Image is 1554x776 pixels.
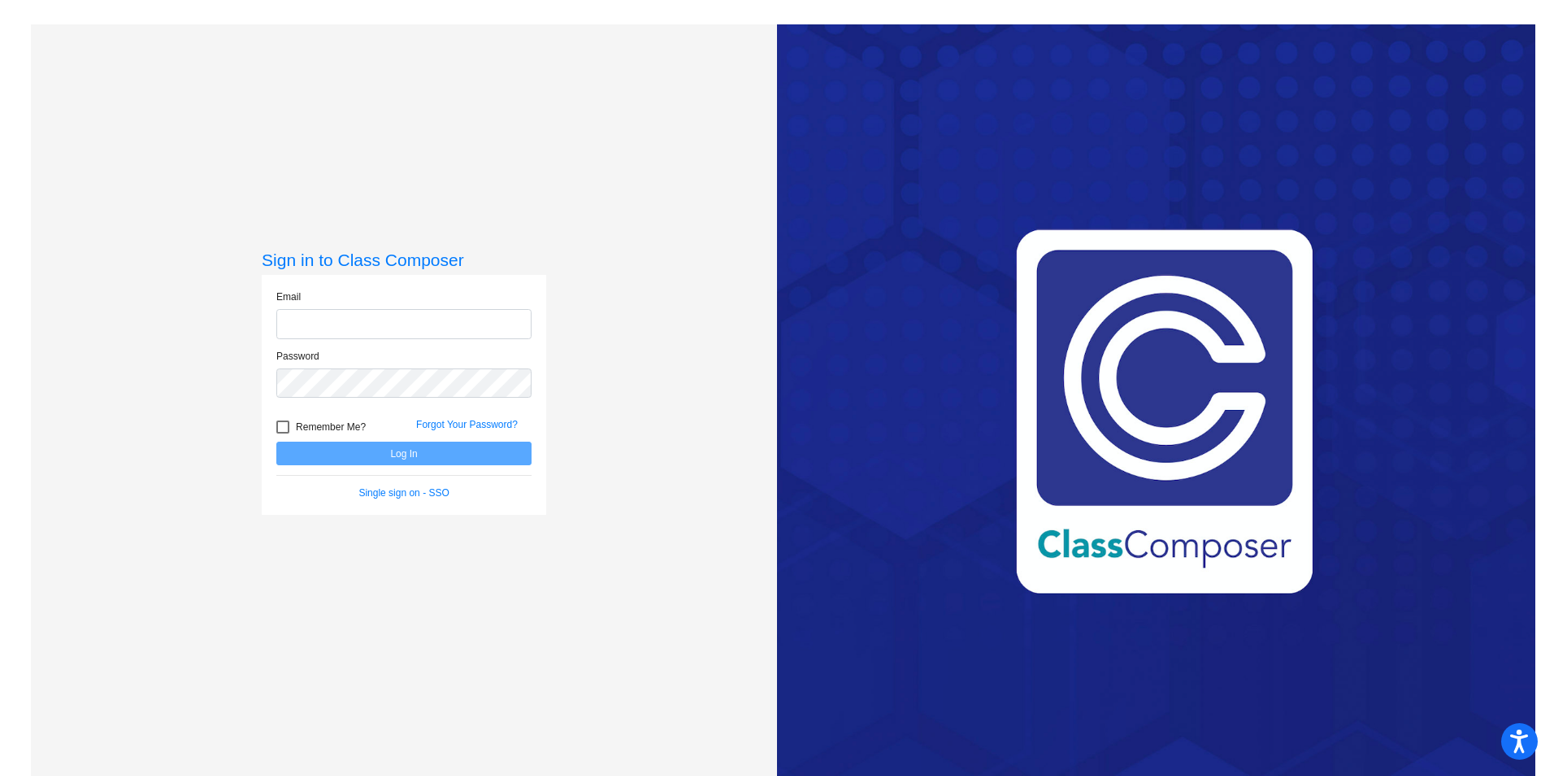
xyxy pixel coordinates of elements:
h3: Sign in to Class Composer [262,250,546,270]
span: Remember Me? [296,417,366,437]
label: Password [276,349,319,364]
label: Email [276,290,301,304]
button: Log In [276,442,532,465]
a: Single sign on - SSO [358,487,449,499]
a: Forgot Your Password? [416,419,518,430]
